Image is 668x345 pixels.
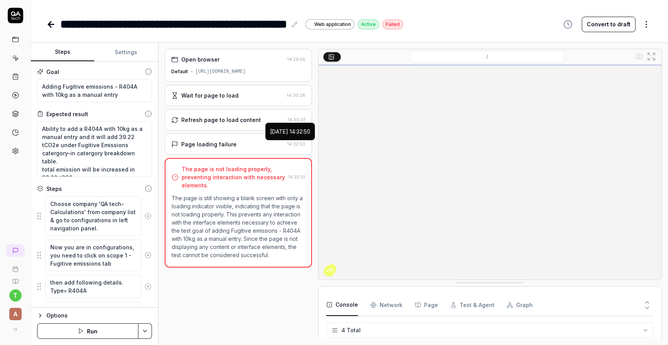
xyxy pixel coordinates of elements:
[582,17,636,32] button: Convert to draft
[382,19,403,29] div: Failed
[37,302,152,334] div: Suggestions
[181,140,237,148] div: Page loading failure
[46,110,88,118] div: Expected result
[3,272,27,285] a: Documentation
[181,55,220,64] div: Open browser
[3,302,27,322] button: A
[287,57,305,62] time: 14:29:55
[196,68,246,75] div: [URL][DOMAIN_NAME]
[9,308,22,320] span: A
[181,116,261,124] div: Refresh page to load content
[287,141,305,147] time: 14:32:50
[94,43,158,62] button: Settings
[46,68,59,76] div: Goal
[141,208,155,224] button: Remove step
[287,93,305,98] time: 14:30:28
[358,19,379,29] div: Active
[507,294,533,316] button: Graph
[141,247,155,263] button: Remove step
[633,50,645,63] button: Show all interative elements
[450,294,494,316] button: Test & Agent
[182,165,285,189] div: The page is not loading properly, preventing interaction with necessary elements.
[46,185,62,193] div: Steps
[37,323,138,339] button: Run
[288,174,305,180] time: 14:32:51
[181,91,239,100] div: Wait for page to load
[9,289,22,302] button: t
[171,68,188,75] div: Default
[319,65,661,280] img: Screenshot
[37,196,152,236] div: Suggestions
[141,279,155,294] button: Remove step
[370,294,402,316] button: Network
[305,19,354,29] a: Web application
[31,43,94,62] button: Steps
[46,311,152,320] div: Options
[37,239,152,271] div: Suggestions
[559,17,577,32] button: View version history
[172,194,305,259] p: The page is still showing a blank screen with only a loading indicator visible, indicating that t...
[37,275,152,299] div: Suggestions
[314,21,351,28] span: Web application
[6,244,25,257] a: New conversation
[270,127,310,136] div: [DATE] 14:32:50
[415,294,438,316] button: Page
[37,311,152,320] button: Options
[645,50,658,63] button: Open in full screen
[3,260,27,272] a: Book a call with us
[326,294,358,316] button: Console
[288,117,305,122] time: 14:30:37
